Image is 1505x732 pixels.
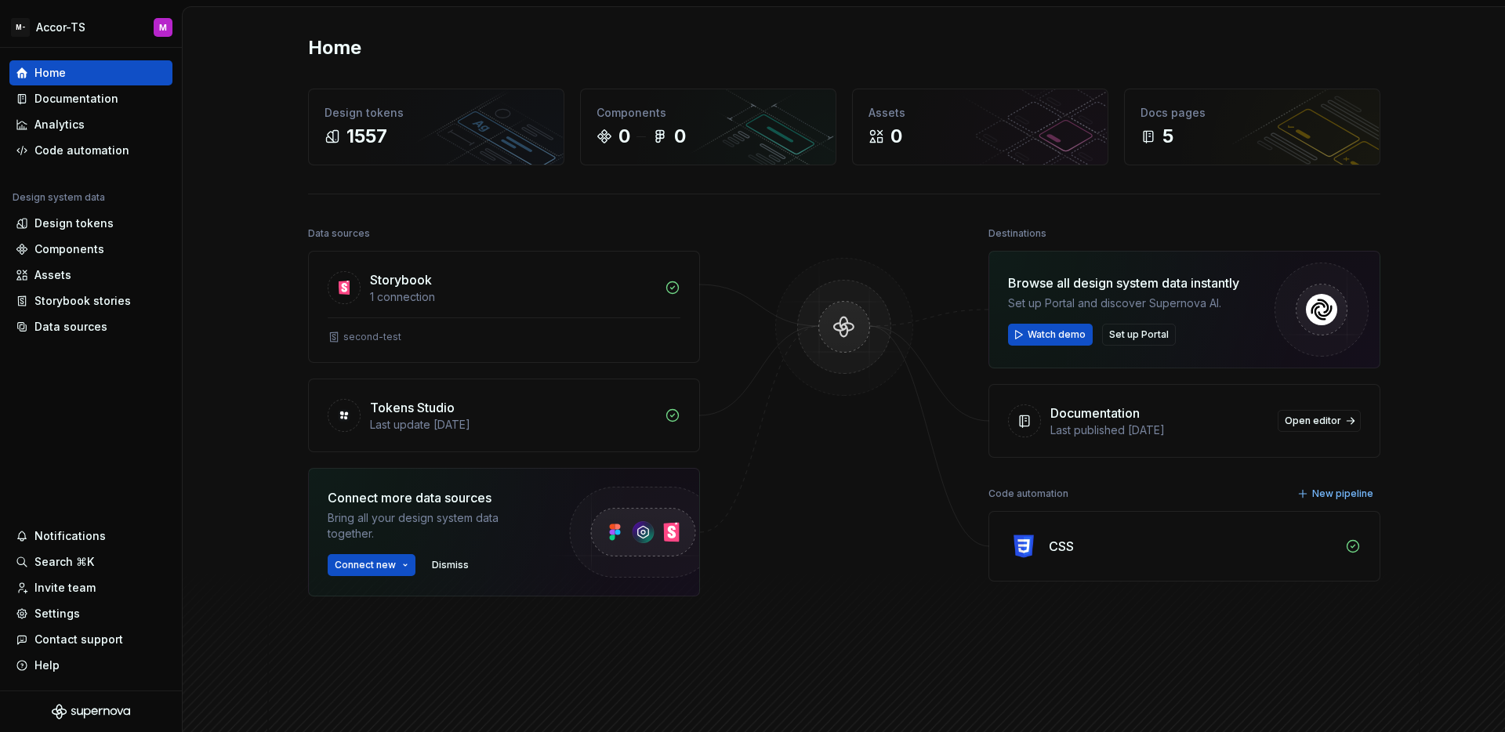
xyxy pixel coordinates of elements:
[9,86,172,111] a: Documentation
[9,314,172,339] a: Data sources
[9,211,172,236] a: Design tokens
[328,554,415,576] button: Connect new
[343,331,401,343] div: second-test
[9,549,172,574] button: Search ⌘K
[308,379,700,452] a: Tokens StudioLast update [DATE]
[1028,328,1086,341] span: Watch demo
[34,216,114,231] div: Design tokens
[9,60,172,85] a: Home
[852,89,1108,165] a: Assets0
[34,143,129,158] div: Code automation
[9,601,172,626] a: Settings
[34,91,118,107] div: Documentation
[1124,89,1380,165] a: Docs pages5
[370,270,432,289] div: Storybook
[1050,422,1268,438] div: Last published [DATE]
[9,653,172,678] button: Help
[346,124,387,149] div: 1557
[1278,410,1361,432] a: Open editor
[9,237,172,262] a: Components
[597,105,820,121] div: Components
[370,417,655,433] div: Last update [DATE]
[9,138,172,163] a: Code automation
[34,65,66,81] div: Home
[370,289,655,305] div: 1 connection
[1102,324,1176,346] button: Set up Portal
[325,105,548,121] div: Design tokens
[9,263,172,288] a: Assets
[36,20,85,35] div: Accor-TS
[34,319,107,335] div: Data sources
[308,35,361,60] h2: Home
[1008,324,1093,346] button: Watch demo
[308,89,564,165] a: Design tokens1557
[335,559,396,571] span: Connect new
[9,575,172,600] a: Invite team
[3,10,179,44] button: M-Accor-TSM
[308,251,700,363] a: Storybook1 connectionsecond-test
[34,293,131,309] div: Storybook stories
[308,223,370,245] div: Data sources
[328,488,539,507] div: Connect more data sources
[34,528,106,544] div: Notifications
[9,627,172,652] button: Contact support
[890,124,902,149] div: 0
[1050,404,1140,422] div: Documentation
[988,483,1068,505] div: Code automation
[34,241,104,257] div: Components
[432,559,469,571] span: Dismiss
[52,704,130,719] svg: Supernova Logo
[1049,537,1074,556] div: CSS
[1141,105,1364,121] div: Docs pages
[1008,274,1239,292] div: Browse all design system data instantly
[34,632,123,647] div: Contact support
[9,112,172,137] a: Analytics
[34,117,85,132] div: Analytics
[674,124,686,149] div: 0
[34,606,80,621] div: Settings
[1109,328,1169,341] span: Set up Portal
[34,658,60,673] div: Help
[1293,483,1380,505] button: New pipeline
[328,510,539,542] div: Bring all your design system data together.
[13,191,105,204] div: Design system data
[869,105,1092,121] div: Assets
[9,288,172,313] a: Storybook stories
[34,554,94,570] div: Search ⌘K
[1285,415,1341,427] span: Open editor
[11,18,30,37] div: M-
[34,267,71,283] div: Assets
[9,524,172,549] button: Notifications
[618,124,630,149] div: 0
[580,89,836,165] a: Components00
[1008,295,1239,311] div: Set up Portal and discover Supernova AI.
[425,554,476,576] button: Dismiss
[988,223,1046,245] div: Destinations
[370,398,455,417] div: Tokens Studio
[1312,487,1373,500] span: New pipeline
[34,580,96,596] div: Invite team
[1162,124,1173,149] div: 5
[159,21,167,34] div: M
